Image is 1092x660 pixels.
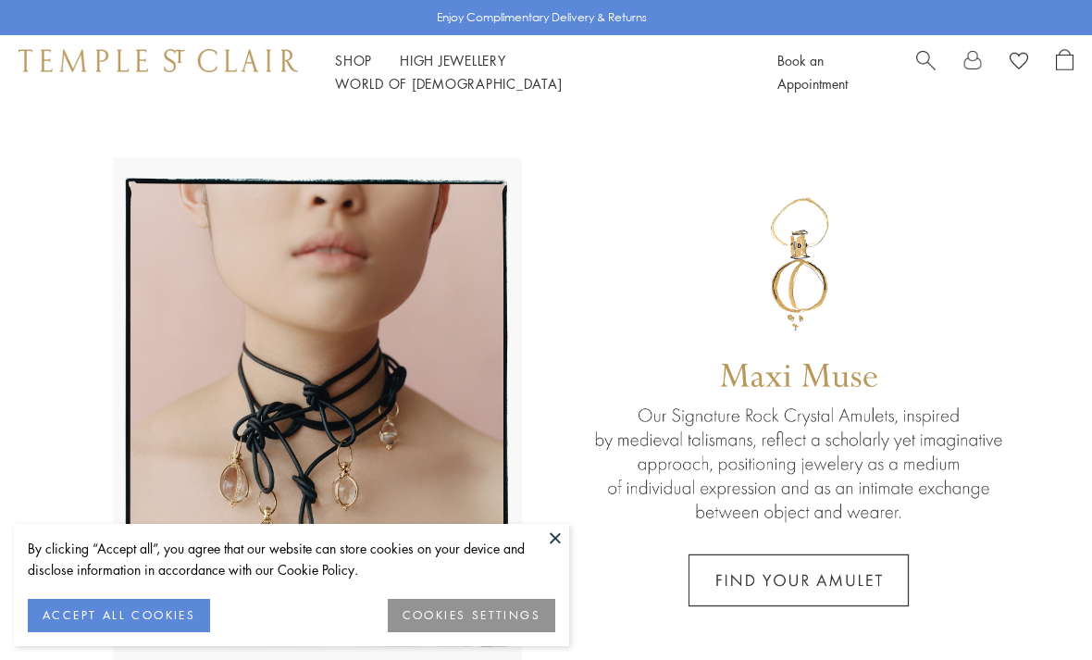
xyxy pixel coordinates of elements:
[19,49,298,71] img: Temple St. Clair
[388,599,555,632] button: COOKIES SETTINGS
[28,538,555,580] div: By clicking “Accept all”, you agree that our website can store cookies on your device and disclos...
[1010,49,1028,77] a: View Wishlist
[400,51,506,69] a: High JewelleryHigh Jewellery
[335,51,372,69] a: ShopShop
[1056,49,1073,95] a: Open Shopping Bag
[777,51,848,93] a: Book an Appointment
[28,599,210,632] button: ACCEPT ALL COOKIES
[335,74,562,93] a: World of [DEMOGRAPHIC_DATA]World of [DEMOGRAPHIC_DATA]
[999,573,1073,641] iframe: Gorgias live chat messenger
[437,8,647,27] p: Enjoy Complimentary Delivery & Returns
[916,49,936,95] a: Search
[335,49,736,95] nav: Main navigation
